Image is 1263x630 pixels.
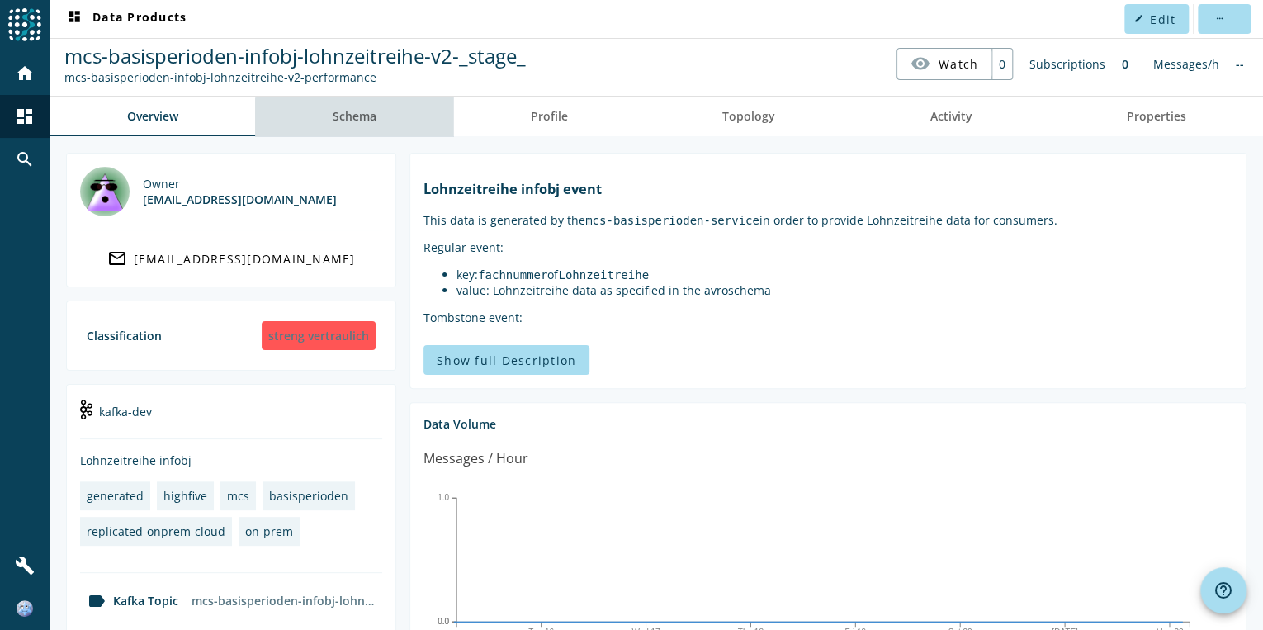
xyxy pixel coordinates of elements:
div: mcs-basisperioden-infobj-lohnzeitreihe-v2-performance [185,586,382,615]
div: 0 [1114,48,1137,80]
div: Messages/h [1145,48,1228,80]
div: [EMAIL_ADDRESS][DOMAIN_NAME] [134,251,356,267]
div: 0 [991,49,1012,79]
img: 0508b00324e4538be1cff3a3624debf0 [17,600,33,617]
div: basisperioden [269,488,348,504]
mat-icon: dashboard [15,107,35,126]
span: Show full Description [437,353,576,368]
mat-icon: more_horiz [1214,14,1223,23]
p: This data is generated by the in order to provide Lohnzeitreihe data for consumers. [423,212,1232,228]
div: Owner [143,176,337,192]
p: Tombstone event: [423,310,1232,325]
li: value: Lohnzeitreihe data as specified in the avroschema [456,282,1232,298]
div: Kafka Topic [80,591,178,611]
a: [EMAIL_ADDRESS][DOMAIN_NAME] [80,244,382,273]
mat-icon: home [15,64,35,83]
div: highfive [163,488,207,504]
span: Profile [531,111,568,122]
span: Data Products [64,9,187,29]
li: key: of [456,267,1232,282]
div: Data Volume [423,416,1232,432]
mat-icon: label [87,591,106,611]
mat-icon: mail_outline [107,249,127,268]
div: generated [87,488,144,504]
img: kafka-dev [80,400,92,419]
mat-icon: visibility [911,54,930,73]
p: Regular event: [423,239,1232,255]
span: Schema [333,111,376,122]
text: 0.0 [438,617,449,626]
img: spoud-logo.svg [8,8,41,41]
span: Overview [127,111,178,122]
img: highfive@mobi.ch [80,167,130,216]
button: Show full Description [423,345,589,375]
div: kafka-dev [80,398,382,439]
span: Topology [722,111,775,122]
div: Kafka Topic: mcs-basisperioden-infobj-lohnzeitreihe-v2-performance [64,69,526,85]
button: Watch [897,49,991,78]
div: mcs [227,488,249,504]
mat-icon: edit [1134,14,1143,23]
div: streng vertraulich [262,321,376,350]
mat-icon: search [15,149,35,169]
div: [EMAIL_ADDRESS][DOMAIN_NAME] [143,192,337,207]
div: Messages / Hour [423,448,528,469]
text: 1.0 [438,493,449,502]
span: Edit [1150,12,1175,27]
div: Classification [87,328,162,343]
div: No information [1228,48,1252,80]
code: fachnummer [478,268,547,282]
span: Activity [930,111,972,122]
mat-icon: build [15,556,35,576]
button: Data Products [58,4,193,34]
div: replicated-onprem-cloud [87,523,225,539]
span: mcs-basisperioden-infobj-lohnzeitreihe-v2-_stage_ [64,42,526,69]
code: Lohnzeitreihe [558,268,649,282]
span: Watch [939,50,978,78]
div: Lohnzeitreihe infobj [80,452,382,468]
button: Edit [1124,4,1189,34]
div: on-prem [245,523,293,539]
code: mcs-basisperioden-service [585,214,759,227]
mat-icon: dashboard [64,9,84,29]
span: Properties [1126,111,1185,122]
div: Subscriptions [1021,48,1114,80]
h1: Lohnzeitreihe infobj event [423,180,1232,198]
mat-icon: help_outline [1213,580,1233,600]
